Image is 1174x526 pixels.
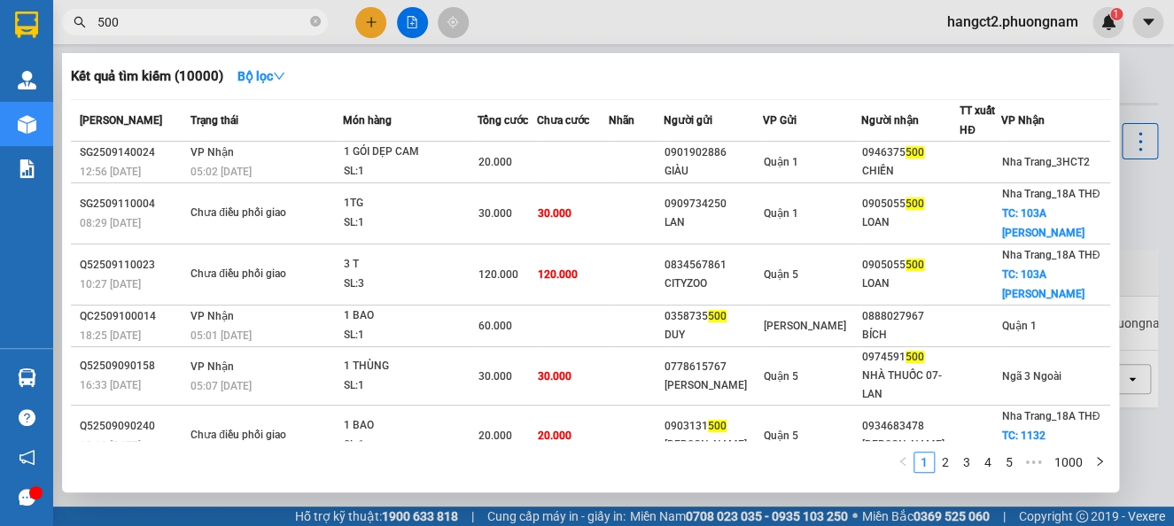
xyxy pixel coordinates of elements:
[80,417,185,436] div: Q52509090240
[190,310,234,322] span: VP Nhận
[1001,320,1036,332] span: Quận 1
[343,114,392,127] span: Món hàng
[80,357,185,375] div: Q52509090158
[74,16,86,28] span: search
[310,14,321,31] span: close-circle
[1049,453,1088,472] a: 1000
[763,207,797,220] span: Quận 1
[665,307,761,326] div: 0358735
[344,162,477,182] div: SL: 1
[609,114,634,127] span: Nhãn
[665,417,761,436] div: 0903131
[538,370,571,383] span: 30.000
[190,114,238,127] span: Trạng thái
[665,376,761,395] div: [PERSON_NAME]
[344,357,477,376] div: 1 THÙNG
[97,12,307,32] input: Tìm tên, số ĐT hoặc mã đơn
[763,370,797,383] span: Quận 5
[190,146,234,159] span: VP Nhận
[708,310,727,322] span: 500
[190,329,252,342] span: 05:01 [DATE]
[665,326,761,344] div: DUY
[861,114,919,127] span: Người nhận
[22,114,97,228] b: Phương Nam Express
[344,194,477,213] div: 1TG
[80,143,185,162] div: SG2509140024
[19,489,35,506] span: message
[190,166,252,178] span: 05:02 [DATE]
[1089,452,1110,473] button: right
[665,256,761,275] div: 0834567861
[763,429,797,442] span: Quận 5
[80,439,141,452] span: 18:18 [DATE]
[862,275,959,293] div: LOAN
[478,370,512,383] span: 30.000
[344,213,477,233] div: SL: 1
[80,217,141,229] span: 08:29 [DATE]
[237,69,285,83] strong: Bộ lọc
[665,195,761,213] div: 0909734250
[999,452,1020,473] li: 5
[18,71,36,89] img: warehouse-icon
[898,456,908,467] span: left
[80,166,141,178] span: 12:56 [DATE]
[344,143,477,162] div: 1 GÓI DẸP CAM
[190,360,234,373] span: VP Nhận
[763,268,797,281] span: Quận 5
[862,326,959,344] div: BÍCH
[862,162,959,181] div: CHIẾN
[914,452,935,473] li: 1
[71,67,223,86] h3: Kết quả tìm kiếm ( 10000 )
[1001,156,1089,168] span: Nha Trang_3HCT2
[149,67,244,81] b: [DOMAIN_NAME]
[344,416,477,436] div: 1 BAO
[862,417,959,436] div: 0934683478
[977,452,999,473] li: 4
[862,195,959,213] div: 0905055
[862,436,959,454] div: [PERSON_NAME]
[109,26,175,109] b: Gửi khách hàng
[19,409,35,426] span: question-circle
[344,436,477,455] div: SL: 1
[665,358,761,376] div: 0778615767
[708,420,727,432] span: 500
[149,84,244,106] li: (c) 2017
[664,114,712,127] span: Người gửi
[763,156,797,168] span: Quận 1
[80,307,185,326] div: QC2509100014
[936,453,955,472] a: 2
[763,320,845,332] span: [PERSON_NAME]
[665,213,761,232] div: LAN
[999,453,1019,472] a: 5
[1094,456,1105,467] span: right
[665,162,761,181] div: GIÀU
[862,367,959,404] div: NHÀ THUỐC 07- LAN
[18,159,36,178] img: solution-icon
[1020,452,1048,473] span: •••
[344,275,477,294] div: SL: 3
[344,326,477,345] div: SL: 1
[190,426,323,445] div: Chưa điều phối giao
[906,351,924,363] span: 500
[1001,249,1100,261] span: Nha Trang_18A THĐ
[906,259,924,271] span: 500
[478,156,512,168] span: 20.000
[862,143,959,162] div: 0946375
[1001,207,1084,239] span: TC: 103A [PERSON_NAME]
[538,429,571,442] span: 20.000
[906,197,924,210] span: 500
[665,275,761,293] div: CITYZOO
[15,12,38,38] img: logo-vxr
[80,114,162,127] span: [PERSON_NAME]
[344,376,477,396] div: SL: 1
[892,452,914,473] li: Previous Page
[1001,188,1100,200] span: Nha Trang_18A THĐ
[1001,370,1061,383] span: Ngã 3 Ngoài
[478,429,512,442] span: 20.000
[80,278,141,290] span: 10:27 [DATE]
[538,207,571,220] span: 30.000
[862,213,959,232] div: LOAN
[1001,429,1084,461] span: TC: 1132 [PERSON_NAME]
[1089,452,1110,473] li: Next Page
[956,452,977,473] li: 3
